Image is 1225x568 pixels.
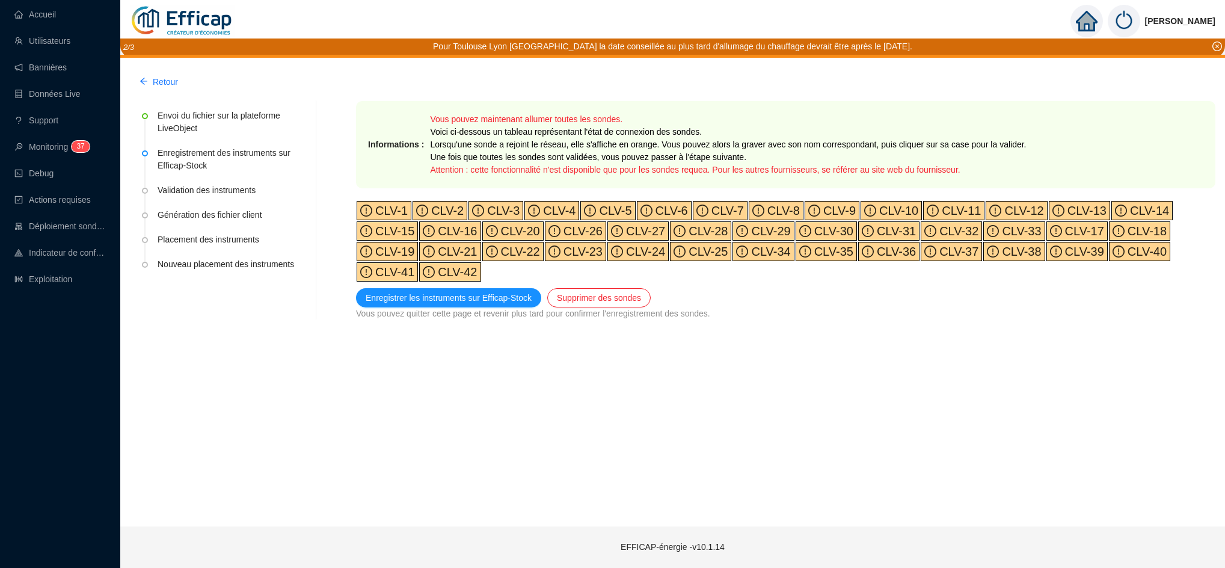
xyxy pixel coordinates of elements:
[14,196,23,204] span: check-square
[987,245,999,258] span: exclamation-circle
[557,292,641,304] span: Supprimer des sondes
[123,43,134,52] i: 2 / 3
[472,205,484,217] span: exclamation-circle
[987,225,999,237] span: exclamation-circle
[486,245,498,258] span: exclamation-circle
[560,245,603,258] span: CLV-23
[1108,5,1140,37] img: power
[936,245,978,258] span: CLV-37
[1127,204,1169,217] span: CLV-14
[356,309,710,318] span: Vous pouvez quitter cette page et revenir plus tard pour confirmer l'enregistrement des sondes.
[72,141,89,152] sup: 37
[540,204,576,217] span: CLV-4
[927,205,939,217] span: exclamation-circle
[924,245,936,258] span: exclamation-circle
[435,224,477,238] span: CLV-16
[428,204,464,217] span: CLV-2
[158,110,299,135] div: Envoi du fichier sur la plateforme LiveObject
[14,89,81,99] a: databaseDonnées Live
[999,224,1041,238] span: CLV-33
[130,72,188,91] button: Retour
[360,266,372,278] span: exclamation-circle
[623,224,665,238] span: CLV-27
[356,288,541,307] button: Enregistrer les instruments sur Efficap-Stock
[14,63,67,72] a: notificationBannières
[686,224,728,238] span: CLV-28
[433,40,912,53] div: Pour Toulouse Lyon [GEOGRAPHIC_DATA] la date conseillée au plus tard d'allumage du chauffage devr...
[366,292,532,304] span: Enregistrer les instruments sur Efficap-Stock
[1064,204,1107,217] span: CLV-13
[548,245,560,258] span: exclamation-circle
[548,225,560,237] span: exclamation-circle
[652,204,688,217] span: CLV-6
[423,225,435,237] span: exclamation-circle
[611,225,623,237] span: exclamation-circle
[1062,224,1104,238] span: CLV-17
[430,165,960,174] span: Attention : cette fonctionnalité n'est disponible que pour les sondes requea. Pour les autres fou...
[820,204,856,217] span: CLV-9
[999,245,1041,258] span: CLV-38
[372,224,414,238] span: CLV-15
[696,205,708,217] span: exclamation-circle
[158,147,299,172] div: Enregistrement des instruments sur Efficap-Stock
[874,245,916,258] span: CLV-36
[799,225,811,237] span: exclamation-circle
[1052,205,1064,217] span: exclamation-circle
[1050,245,1062,258] span: exclamation-circle
[623,245,665,258] span: CLV-24
[674,245,686,258] span: exclamation-circle
[1076,10,1098,32] span: home
[498,245,540,258] span: CLV-22
[158,209,299,221] div: Génération des fichier client
[808,205,820,217] span: exclamation-circle
[158,258,299,287] div: Nouveau placement des instruments
[862,225,874,237] span: exclamation-circle
[435,265,477,279] span: CLV-42
[29,195,91,205] span: Actions requises
[372,265,414,279] span: CLV-41
[686,245,728,258] span: CLV-25
[14,36,70,46] a: teamUtilisateurs
[14,168,54,178] a: codeDebug
[924,225,936,237] span: exclamation-circle
[811,224,853,238] span: CLV-30
[1062,245,1104,258] span: CLV-39
[153,76,178,88] span: Retour
[140,77,148,85] span: arrow-left
[1125,245,1167,258] span: CLV-40
[584,205,596,217] span: exclamation-circle
[430,140,1026,149] span: Lorsqu'une sonde a rejoint le réseau, elle s'affiche en orange. Vous pouvez alors la graver avec ...
[368,140,424,149] strong: Informations :
[1212,42,1222,51] span: close-circle
[360,205,372,217] span: exclamation-circle
[939,204,981,217] span: CLV-11
[596,204,631,217] span: CLV-5
[430,152,746,162] span: Une fois que toutes les sondes sont validées, vous pouvez passer à l'étape suivante.
[14,274,72,284] a: slidersExploitation
[360,225,372,237] span: exclamation-circle
[423,245,435,258] span: exclamation-circle
[811,245,853,258] span: CLV-35
[1115,205,1127,217] span: exclamation-circle
[864,205,876,217] span: exclamation-circle
[372,245,414,258] span: CLV-19
[158,233,299,246] div: Placement des instruments
[736,225,748,237] span: exclamation-circle
[560,224,603,238] span: CLV-26
[486,225,498,237] span: exclamation-circle
[764,204,800,217] span: CLV-8
[81,142,85,150] span: 7
[1113,225,1125,237] span: exclamation-circle
[498,224,540,238] span: CLV-20
[360,245,372,258] span: exclamation-circle
[1145,2,1215,40] span: [PERSON_NAME]
[528,205,540,217] span: exclamation-circle
[748,224,790,238] span: CLV-29
[1113,245,1125,258] span: exclamation-circle
[640,205,652,217] span: exclamation-circle
[1001,204,1043,217] span: CLV-12
[14,10,56,19] a: homeAccueil
[736,245,748,258] span: exclamation-circle
[158,184,299,197] div: Validation des instruments
[484,204,520,217] span: CLV-3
